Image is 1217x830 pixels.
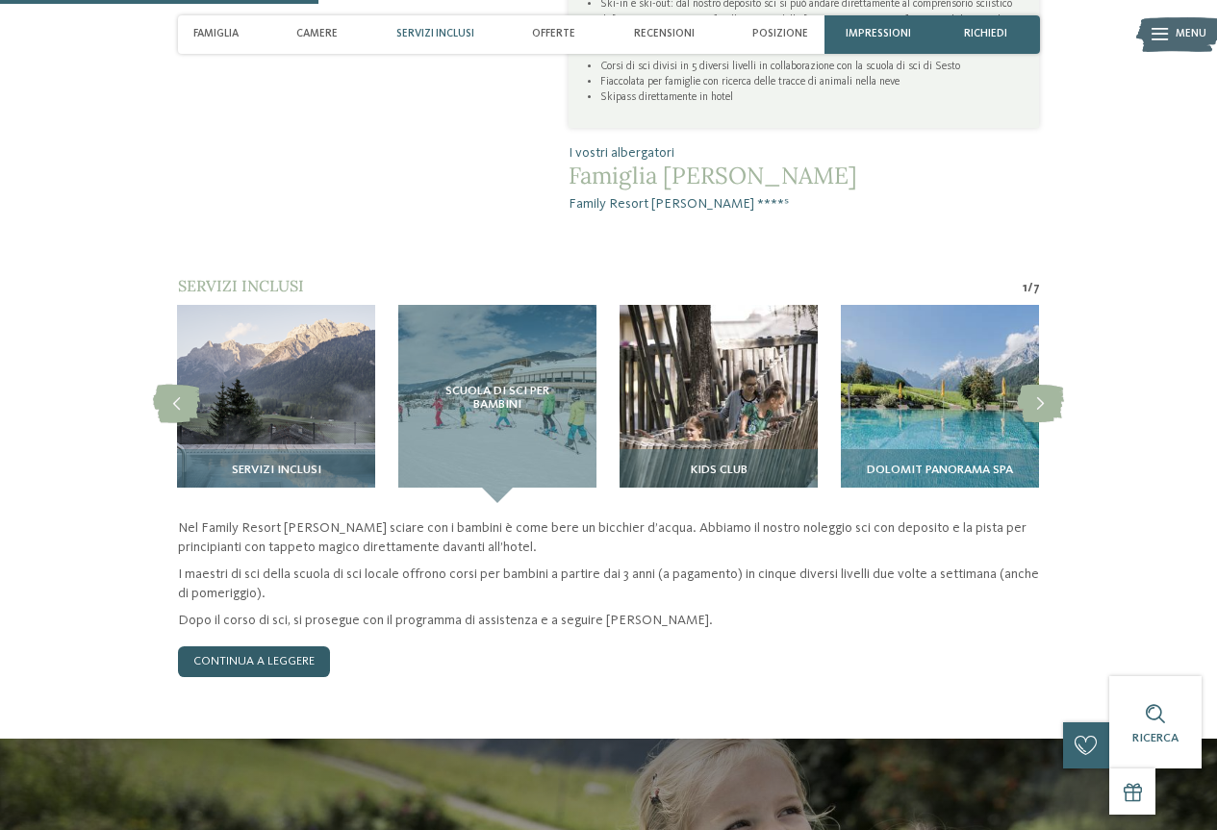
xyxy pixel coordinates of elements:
[396,28,474,40] span: Servizi inclusi
[178,276,304,295] span: Servizi inclusi
[867,464,1013,477] span: Dolomit Panorama SPA
[193,28,239,40] span: Famiglia
[569,143,1040,163] span: I vostri albergatori
[569,163,1040,190] span: Famiglia [PERSON_NAME]
[752,28,808,40] span: Posizione
[634,28,695,40] span: Recensioni
[620,305,818,503] img: Il nostro family hotel a Sesto, il vostro rifugio sulle Dolomiti.
[429,385,566,412] span: Scuola di sci per bambini
[600,59,1016,74] li: Corsi di sci divisi in 5 diversi livelli in collaborazione con la scuola di sci di Sesto
[841,305,1039,503] img: Il nostro family hotel a Sesto, il vostro rifugio sulle Dolomiti.
[1033,280,1040,297] span: 7
[1027,280,1033,297] span: /
[232,464,321,477] span: Servizi inclusi
[1023,280,1027,297] span: 1
[846,28,911,40] span: Impressioni
[691,464,748,477] span: Kids Club
[178,518,1040,557] p: Nel Family Resort [PERSON_NAME] sciare con i bambini è come bere un bicchier d’acqua. Abbiamo il ...
[178,565,1040,603] p: I maestri di sci della scuola di sci locale offrono corsi per bambini a partire dai 3 anni (a pag...
[600,89,1016,105] li: Skipass direttamente in hotel
[296,28,338,40] span: Camere
[600,74,1016,89] li: Fiaccolata per famiglie con ricerca delle tracce di animali nella neve
[177,305,375,503] img: Il nostro family hotel a Sesto, il vostro rifugio sulle Dolomiti.
[178,611,1040,630] p: Dopo il corso di sci, si prosegue con il programma di assistenza e a seguire [PERSON_NAME].
[1132,732,1179,744] span: Ricerca
[178,646,330,677] a: continua a leggere
[569,194,1040,214] span: Family Resort [PERSON_NAME] ****ˢ
[964,28,1007,40] span: richiedi
[532,28,575,40] span: Offerte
